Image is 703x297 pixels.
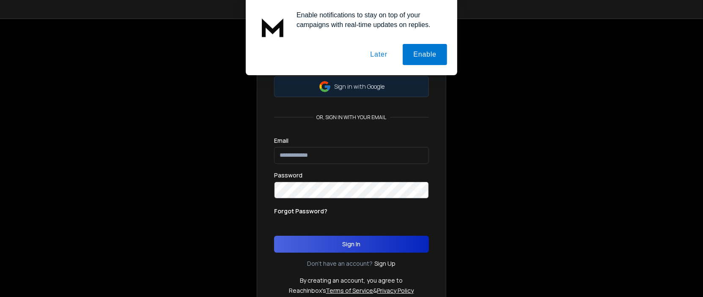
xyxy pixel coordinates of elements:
[274,207,327,215] p: Forgot Password?
[403,44,447,65] button: Enable
[377,286,414,294] a: Privacy Policy
[300,276,403,285] p: By creating an account, you agree to
[335,82,385,91] p: Sign in with Google
[313,114,390,121] p: or, sign in with your email
[326,286,373,294] a: Terms of Service
[274,172,302,178] label: Password
[274,138,288,144] label: Email
[274,236,429,253] button: Sign In
[256,10,290,44] img: notification icon
[308,259,373,268] p: Don't have an account?
[360,44,398,65] button: Later
[290,10,447,30] div: Enable notifications to stay on top of your campaigns with real-time updates on replies.
[375,259,396,268] a: Sign Up
[289,286,414,295] p: ReachInbox's &
[274,76,429,97] button: Sign in with Google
